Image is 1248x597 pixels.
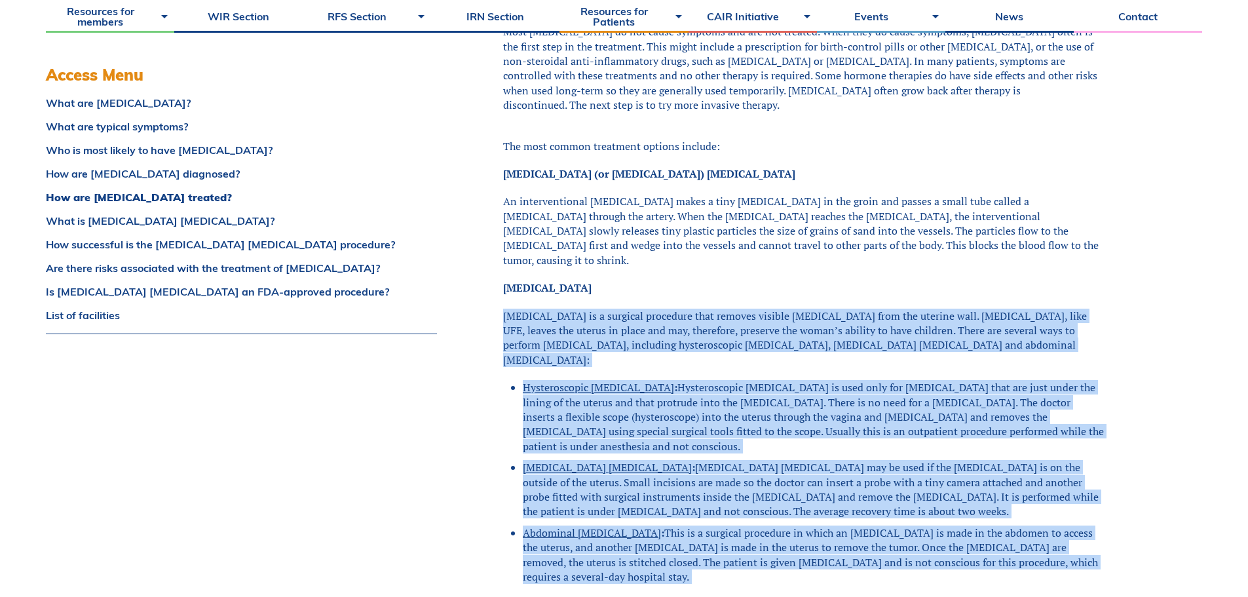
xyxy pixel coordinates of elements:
a: What are [MEDICAL_DATA]? [46,98,437,108]
div: An interventional [MEDICAL_DATA] makes a tiny [MEDICAL_DATA] in the groin and passes a small tube... [503,194,1104,267]
a: How successful is the [MEDICAL_DATA] [MEDICAL_DATA] procedure? [46,239,437,250]
h3: Access Menu [46,66,437,85]
a: Are there risks associated with the treatment of [MEDICAL_DATA]? [46,263,437,273]
li: [MEDICAL_DATA] [MEDICAL_DATA] may be used if the [MEDICAL_DATA] is on the outside of the uterus. ... [523,460,1104,519]
div: The most common treatment options include: [503,139,1104,153]
span: Abdominal [MEDICAL_DATA] [523,526,661,540]
strong: [MEDICAL_DATA] (or [MEDICAL_DATA]) [MEDICAL_DATA] [503,166,795,181]
a: How are [MEDICAL_DATA] treated? [46,192,437,202]
span: Hysteroscopic [MEDICAL_DATA] [523,380,674,395]
strong: : [674,380,677,395]
span: [MEDICAL_DATA] [MEDICAL_DATA] [523,460,692,474]
a: What are typical symptoms? [46,121,437,132]
strong: [MEDICAL_DATA] [503,280,592,295]
a: Is [MEDICAL_DATA] [MEDICAL_DATA] an FDA-approved procedure? [46,286,437,297]
a: How are [MEDICAL_DATA] diagnosed? [46,168,437,179]
strong: : [661,526,664,540]
strong: : [692,460,695,474]
p: [MEDICAL_DATA] is a surgical procedure that removes visible [MEDICAL_DATA] from the uterine wall.... [503,309,1104,368]
li: Hysteroscopic [MEDICAL_DATA] is used only for [MEDICAL_DATA] that are just under the lining of th... [523,380,1104,453]
a: Who is most likely to have [MEDICAL_DATA]? [46,145,437,155]
a: List of facilities [46,310,437,320]
li: This is a surgical procedure in which an [MEDICAL_DATA] is made in the abdomen to access the uter... [523,526,1104,585]
div: Most [MEDICAL_DATA] do not cause symptoms and are not treated. When they do cause symptoms, [MEDI... [503,24,1104,112]
a: What is [MEDICAL_DATA] [MEDICAL_DATA]? [46,216,437,226]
